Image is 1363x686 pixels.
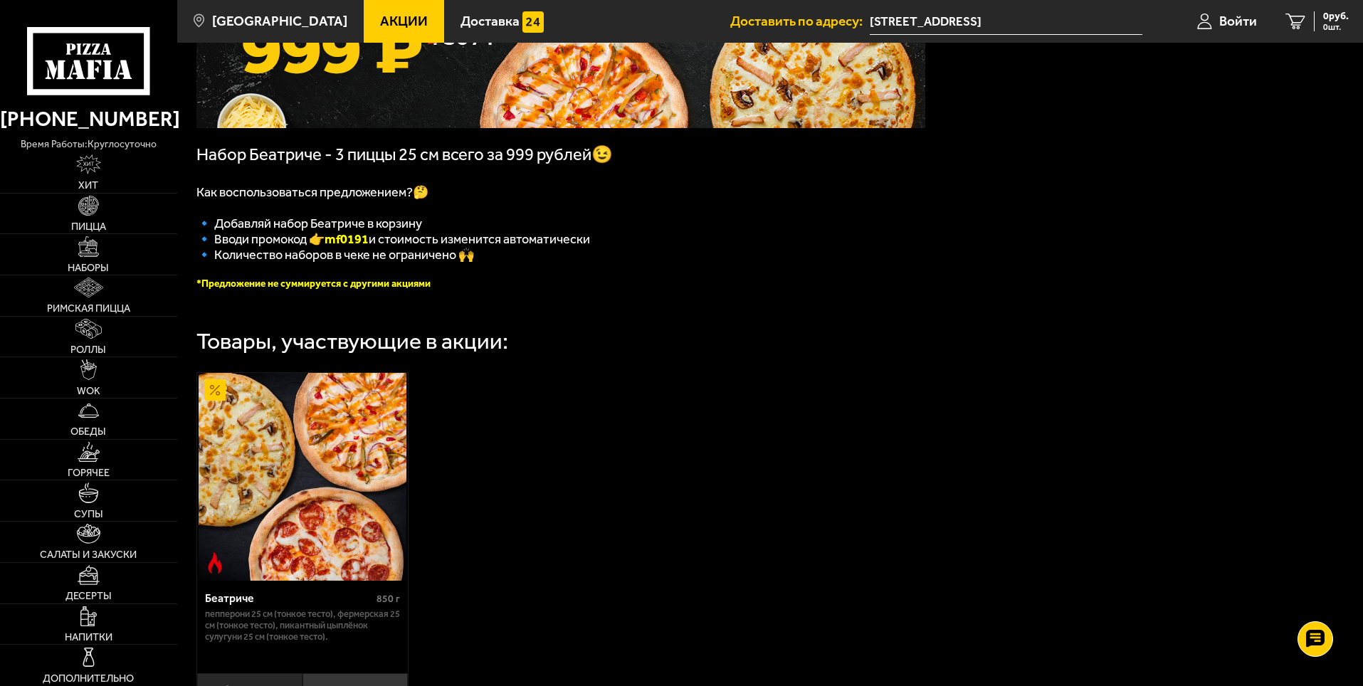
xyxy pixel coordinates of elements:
[47,303,130,313] span: Римская пицца
[205,608,401,643] p: Пепперони 25 см (тонкое тесто), Фермерская 25 см (тонкое тесто), Пикантный цыплёнок сулугуни 25 с...
[204,552,226,574] img: Острое блюдо
[377,593,400,605] span: 850 г
[196,278,431,290] font: *Предложение не суммируется с другими акциями
[71,221,106,231] span: Пицца
[65,632,112,642] span: Напитки
[197,373,409,581] a: АкционныйОстрое блюдоБеатриче
[68,263,109,273] span: Наборы
[43,673,134,683] span: Дополнительно
[78,180,98,190] span: Хит
[522,11,544,33] img: 15daf4d41897b9f0e9f617042186c801.svg
[70,344,106,354] span: Роллы
[204,379,226,401] img: Акционный
[196,144,613,164] span: Набор Беатриче - 3 пиццы 25 см всего за 999 рублей😉
[196,247,474,263] span: 🔹 Количество наборов в чеке не ограничено 🙌
[325,231,369,247] b: mf0191
[40,549,137,559] span: Салаты и закуски
[461,14,520,28] span: Доставка
[1323,23,1349,31] span: 0 шт.
[74,509,103,519] span: Супы
[870,9,1142,35] input: Ваш адрес доставки
[196,216,422,231] span: 🔹 Добавляй набор Беатриче в корзину
[1323,11,1349,21] span: 0 руб.
[212,14,347,28] span: [GEOGRAPHIC_DATA]
[68,468,110,477] span: Горячее
[205,591,374,605] div: Беатриче
[77,386,100,396] span: WOK
[65,591,112,601] span: Десерты
[380,14,428,28] span: Акции
[730,14,870,28] span: Доставить по адресу:
[196,231,590,247] span: 🔹 Вводи промокод 👉 и стоимость изменится автоматически
[196,184,428,200] span: Как воспользоваться предложением?🤔
[1219,14,1257,28] span: Войти
[70,426,106,436] span: Обеды
[199,373,406,581] img: Беатриче
[196,330,508,353] div: Товары, участвующие в акции:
